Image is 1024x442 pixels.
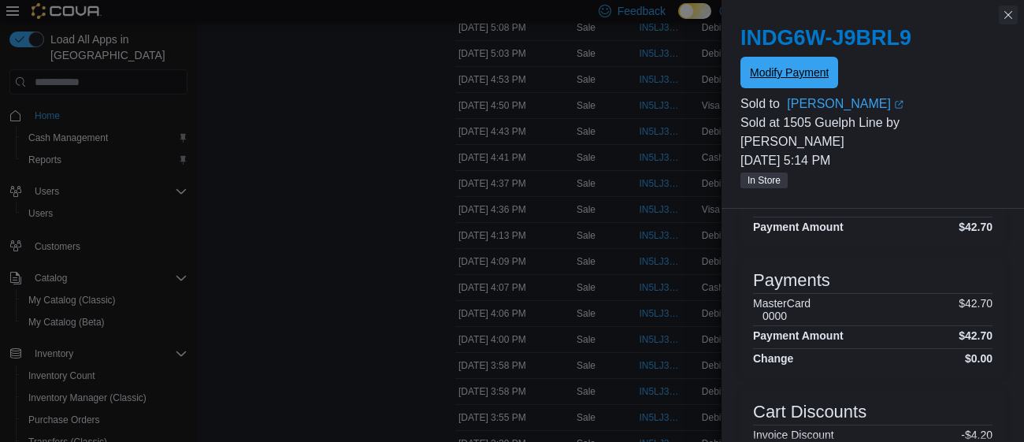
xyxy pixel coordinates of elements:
[740,25,1005,50] h2: INDG6W-J9BRL9
[753,403,866,422] h3: Cart Discounts
[753,429,834,441] h6: Invoice Discount
[748,173,781,188] span: In Store
[740,173,788,188] span: In Store
[959,221,992,233] h4: $42.70
[753,352,793,365] h4: Change
[740,57,838,88] button: Modify Payment
[740,151,1005,170] p: [DATE] 5:14 PM
[753,329,844,342] h4: Payment Amount
[740,113,1005,151] p: Sold at 1505 Guelph Line by [PERSON_NAME]
[750,65,829,80] span: Modify Payment
[999,6,1018,24] button: Close this dialog
[740,95,784,113] div: Sold to
[965,352,992,365] h4: $0.00
[753,297,811,310] h6: MasterCard
[959,329,992,342] h4: $42.70
[959,297,992,322] p: $42.70
[753,221,844,233] h4: Payment Amount
[762,310,811,322] h6: 0000
[753,271,830,290] h3: Payments
[787,95,1005,113] a: [PERSON_NAME]External link
[894,100,903,110] svg: External link
[961,429,992,441] p: -$4.20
